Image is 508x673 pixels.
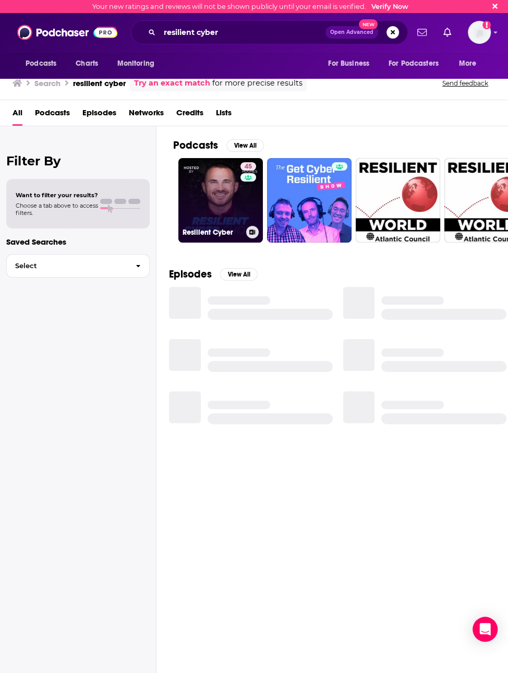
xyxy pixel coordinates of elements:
a: Show notifications dropdown [413,23,431,41]
svg: Email not verified [482,21,491,29]
a: Try an exact match [134,77,210,89]
button: open menu [321,54,382,74]
a: All [13,104,22,126]
span: For Podcasters [389,56,439,71]
span: Podcasts [26,56,56,71]
a: Charts [69,54,104,74]
a: 45Resilient Cyber [178,158,263,243]
button: Open AdvancedNew [325,26,378,39]
span: for more precise results [212,77,303,89]
h2: Filter By [6,153,150,169]
div: Your new ratings and reviews will not be shown publicly until your email is verified. [92,3,408,10]
span: Choose a tab above to access filters. [16,202,98,217]
span: Charts [76,56,98,71]
button: open menu [110,54,167,74]
input: Search podcasts, credits, & more... [160,24,325,41]
span: More [459,56,477,71]
span: Want to filter your results? [16,191,98,199]
button: open menu [18,54,70,74]
h3: resilient cyber [73,78,126,88]
h3: Search [34,78,61,88]
button: Send feedback [439,79,491,88]
span: New [359,19,378,29]
div: Search podcasts, credits, & more... [131,20,408,44]
a: Verify Now [371,3,408,10]
a: Networks [129,104,164,126]
img: Podchaser - Follow, Share and Rate Podcasts [17,22,117,42]
div: Open Intercom Messenger [473,617,498,642]
button: Show profile menu [468,21,491,44]
a: Show notifications dropdown [439,23,455,41]
span: Logged in as charlottestone [468,21,491,44]
a: EpisodesView All [169,268,258,281]
a: Credits [176,104,203,126]
button: open menu [452,54,490,74]
a: Podcasts [35,104,70,126]
span: For Business [328,56,369,71]
h3: Resilient Cyber [183,228,242,237]
span: Monitoring [117,56,154,71]
h2: Episodes [169,268,212,281]
span: Open Advanced [330,30,373,35]
p: Saved Searches [6,237,150,247]
button: View All [220,268,258,281]
button: open menu [382,54,454,74]
h2: Podcasts [173,139,218,152]
span: 45 [245,162,252,172]
a: 45 [240,162,256,171]
button: View All [226,139,264,152]
img: User Profile [468,21,491,44]
span: Select [7,262,127,269]
a: Episodes [82,104,116,126]
a: PodcastsView All [173,139,264,152]
button: Select [6,254,150,278]
a: Lists [216,104,232,126]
